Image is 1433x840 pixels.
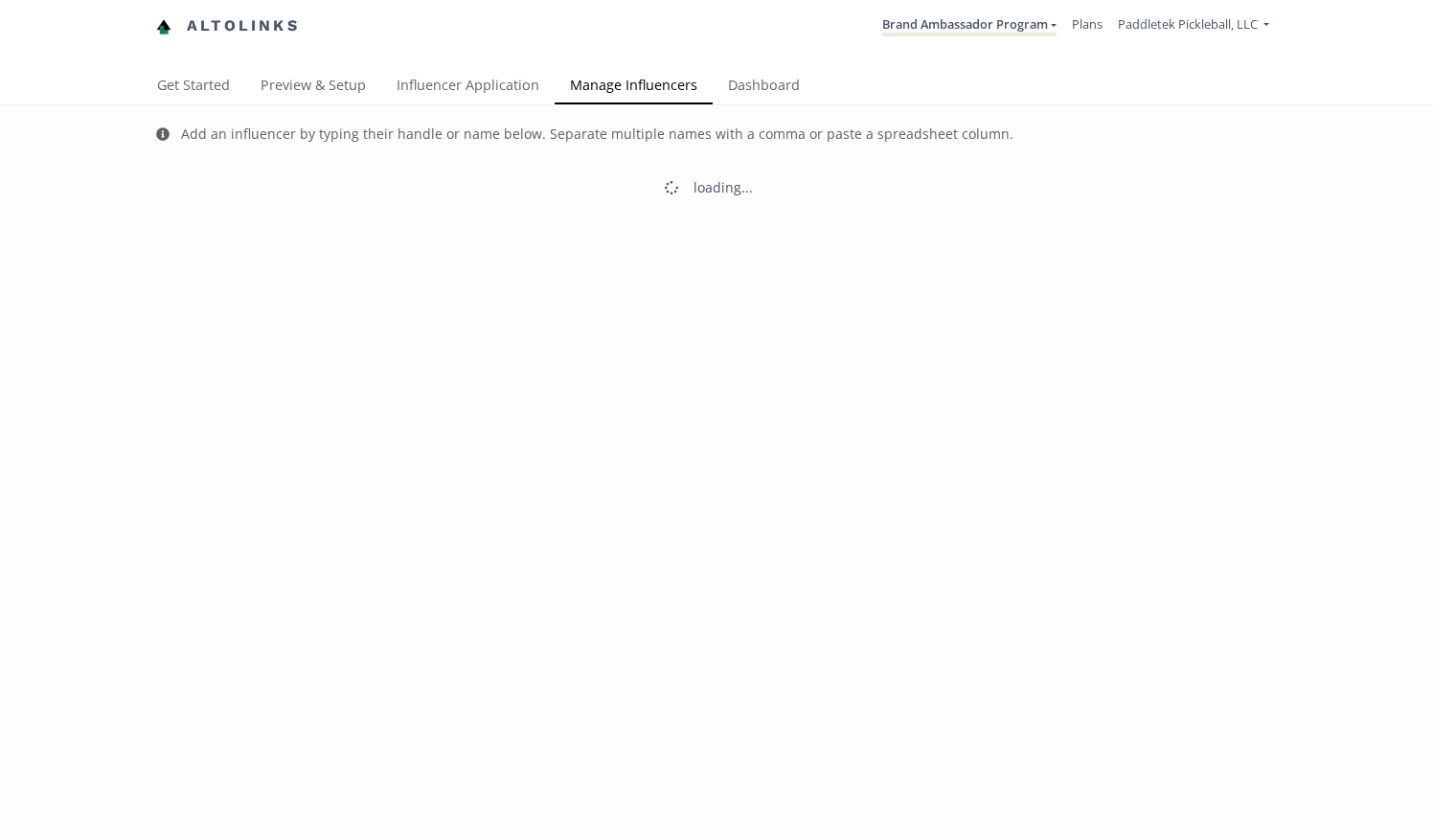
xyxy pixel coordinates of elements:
a: Paddletek Pickleball, LLC [1118,15,1269,37]
a: Preview & Setup [245,68,381,106]
a: Manage Influencers [555,68,713,106]
a: Get Started [142,68,245,106]
span: Paddletek Pickleball, LLC [1118,15,1258,33]
a: Altolinks [156,11,300,42]
div: loading... [694,178,753,197]
div: Add an influencer by typing their handle or name below. Separate multiple names with a comma or p... [181,125,1013,144]
a: Dashboard [713,68,815,106]
a: Influencer Application [381,68,555,106]
img: favicon-32x32.png [156,19,171,34]
a: Brand Ambassador Program [882,15,1057,36]
a: Plans [1072,15,1103,33]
